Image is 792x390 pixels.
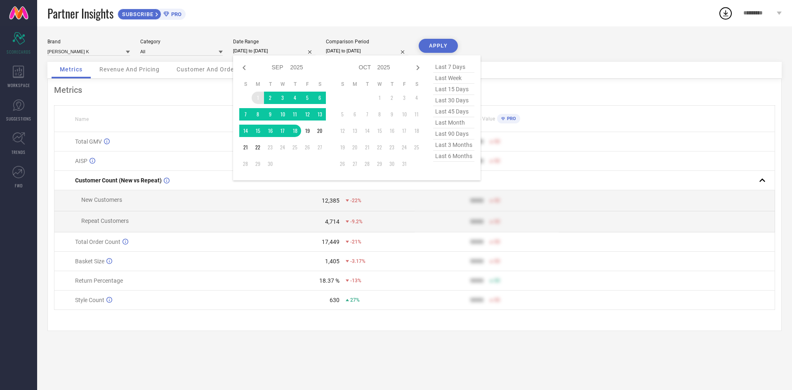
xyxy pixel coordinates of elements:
[301,108,313,121] td: Fri Sep 12 2025
[494,239,500,245] span: 50
[361,125,373,137] td: Tue Oct 14 2025
[470,277,483,284] div: 9999
[239,141,252,154] td: Sun Sep 21 2025
[276,92,289,104] td: Wed Sep 03 2025
[301,81,313,87] th: Friday
[470,239,483,245] div: 9999
[140,39,223,45] div: Category
[75,116,89,122] span: Name
[75,138,102,145] span: Total GMV
[373,81,386,87] th: Wednesday
[410,108,423,121] td: Sat Oct 11 2025
[239,158,252,170] td: Sun Sep 28 2025
[75,297,104,303] span: Style Count
[398,158,410,170] td: Fri Oct 31 2025
[252,125,264,137] td: Mon Sep 15 2025
[373,125,386,137] td: Wed Oct 15 2025
[289,81,301,87] th: Thursday
[264,81,276,87] th: Tuesday
[349,108,361,121] td: Mon Oct 06 2025
[433,73,474,84] span: last week
[313,81,326,87] th: Saturday
[75,258,104,265] span: Basket Size
[276,141,289,154] td: Wed Sep 24 2025
[264,141,276,154] td: Tue Sep 23 2025
[386,108,398,121] td: Thu Oct 09 2025
[54,85,775,95] div: Metrics
[289,108,301,121] td: Thu Sep 11 2025
[433,128,474,139] span: last 90 days
[413,63,423,73] div: Next month
[494,158,500,164] span: 50
[349,141,361,154] td: Mon Oct 20 2025
[264,92,276,104] td: Tue Sep 02 2025
[373,141,386,154] td: Wed Oct 22 2025
[7,82,30,88] span: WORKSPACE
[433,95,474,106] span: last 30 days
[289,125,301,137] td: Thu Sep 18 2025
[494,278,500,284] span: 50
[350,278,361,284] span: -13%
[336,81,349,87] th: Sunday
[494,258,500,264] span: 50
[264,125,276,137] td: Tue Sep 16 2025
[75,277,123,284] span: Return Percentage
[177,66,240,73] span: Customer And Orders
[12,149,26,155] span: TRENDS
[276,81,289,87] th: Wednesday
[169,11,181,17] span: PRO
[336,125,349,137] td: Sun Oct 12 2025
[239,108,252,121] td: Sun Sep 07 2025
[398,92,410,104] td: Fri Oct 03 2025
[81,217,129,224] span: Repeat Customers
[239,81,252,87] th: Sunday
[350,258,365,264] span: -3.17%
[118,11,156,17] span: SUBSCRIBE
[398,108,410,121] td: Fri Oct 10 2025
[252,92,264,104] td: Mon Sep 01 2025
[470,197,483,204] div: 9999
[494,198,500,203] span: 50
[313,125,326,137] td: Sat Sep 20 2025
[494,139,500,144] span: 50
[289,92,301,104] td: Thu Sep 04 2025
[361,81,373,87] th: Tuesday
[239,125,252,137] td: Sun Sep 14 2025
[433,84,474,95] span: last 15 days
[433,151,474,162] span: last 6 months
[313,92,326,104] td: Sat Sep 06 2025
[301,125,313,137] td: Fri Sep 19 2025
[361,158,373,170] td: Tue Oct 28 2025
[336,141,349,154] td: Sun Oct 19 2025
[252,158,264,170] td: Mon Sep 29 2025
[386,141,398,154] td: Thu Oct 23 2025
[301,141,313,154] td: Fri Sep 26 2025
[398,125,410,137] td: Fri Oct 17 2025
[433,139,474,151] span: last 3 months
[505,116,516,121] span: PRO
[373,92,386,104] td: Wed Oct 01 2025
[75,177,162,184] span: Customer Count (New vs Repeat)
[433,106,474,117] span: last 45 days
[239,63,249,73] div: Previous month
[361,108,373,121] td: Tue Oct 07 2025
[47,39,130,45] div: Brand
[276,108,289,121] td: Wed Sep 10 2025
[264,108,276,121] td: Tue Sep 09 2025
[313,141,326,154] td: Sat Sep 27 2025
[336,108,349,121] td: Sun Oct 05 2025
[6,116,31,122] span: SUGGESTIONS
[99,66,160,73] span: Revenue And Pricing
[386,92,398,104] td: Thu Oct 02 2025
[410,141,423,154] td: Sat Oct 25 2025
[118,7,186,20] a: SUBSCRIBEPRO
[252,81,264,87] th: Monday
[350,239,361,245] span: -21%
[386,81,398,87] th: Thursday
[494,297,500,303] span: 50
[60,66,82,73] span: Metrics
[233,47,316,55] input: Select date range
[326,39,408,45] div: Comparison Period
[470,258,483,265] div: 9999
[81,196,122,203] span: New Customers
